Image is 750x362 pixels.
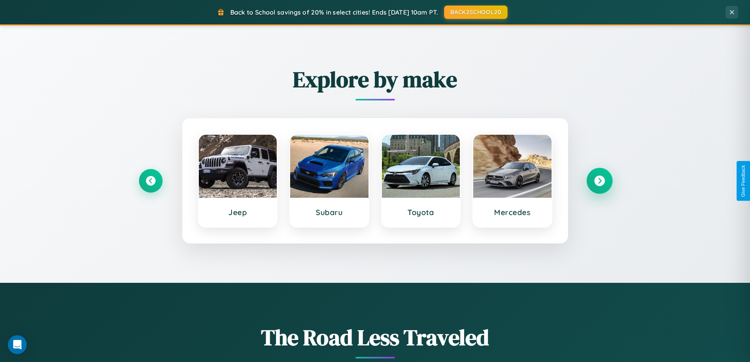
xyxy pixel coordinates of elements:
[298,208,361,217] h3: Subaru
[139,322,611,353] h1: The Road Less Traveled
[207,208,269,217] h3: Jeep
[444,6,507,19] button: BACK2SCHOOL20
[741,165,746,197] div: Give Feedback
[8,335,27,354] div: Open Intercom Messenger
[230,8,438,16] span: Back to School savings of 20% in select cities! Ends [DATE] 10am PT.
[139,64,611,95] h2: Explore by make
[481,208,544,217] h3: Mercedes
[390,208,452,217] h3: Toyota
